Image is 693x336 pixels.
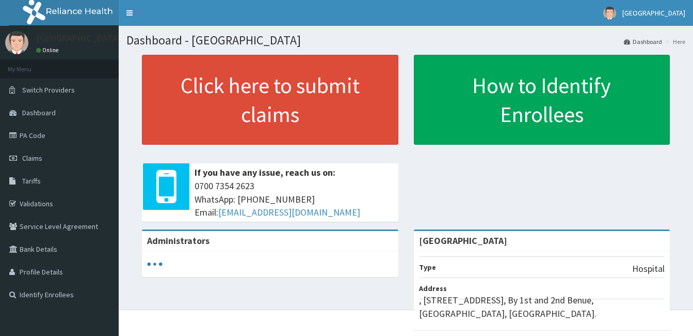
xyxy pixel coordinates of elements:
[218,206,360,218] a: [EMAIL_ADDRESS][DOMAIN_NAME]
[663,37,685,46] li: Here
[36,34,121,43] p: [GEOGRAPHIC_DATA]
[126,34,685,47] h1: Dashboard - [GEOGRAPHIC_DATA]
[419,284,447,293] b: Address
[147,256,163,272] svg: audio-loading
[22,108,56,117] span: Dashboard
[419,294,665,320] p: , [STREET_ADDRESS], By 1st and 2nd Benue, [GEOGRAPHIC_DATA], [GEOGRAPHIC_DATA].
[22,85,75,95] span: Switch Providers
[419,235,507,247] strong: [GEOGRAPHIC_DATA]
[142,55,398,145] a: Click here to submit claims
[36,47,61,54] a: Online
[22,154,42,163] span: Claims
[624,37,662,46] a: Dashboard
[419,263,436,272] b: Type
[632,262,665,276] p: Hospital
[603,7,616,20] img: User Image
[414,55,670,145] a: How to Identify Enrollees
[5,31,28,54] img: User Image
[195,179,393,219] span: 0700 7354 2623 WhatsApp: [PHONE_NUMBER] Email:
[195,166,335,178] b: If you have any issue, reach us on:
[22,176,41,186] span: Tariffs
[622,8,685,18] span: [GEOGRAPHIC_DATA]
[147,235,209,247] b: Administrators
